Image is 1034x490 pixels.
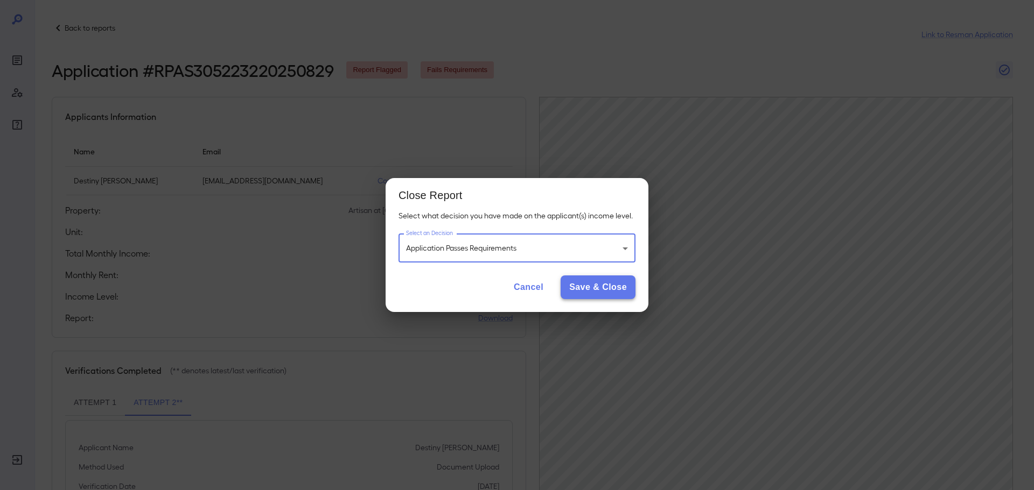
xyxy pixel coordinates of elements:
[386,178,648,210] h2: Close Report
[561,275,635,299] button: Save & Close
[399,234,635,262] div: Application Passes Requirements
[406,229,453,237] label: Select an Decision
[505,275,552,299] button: Cancel
[399,210,635,221] p: Select what decision you have made on the applicant(s) income level.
